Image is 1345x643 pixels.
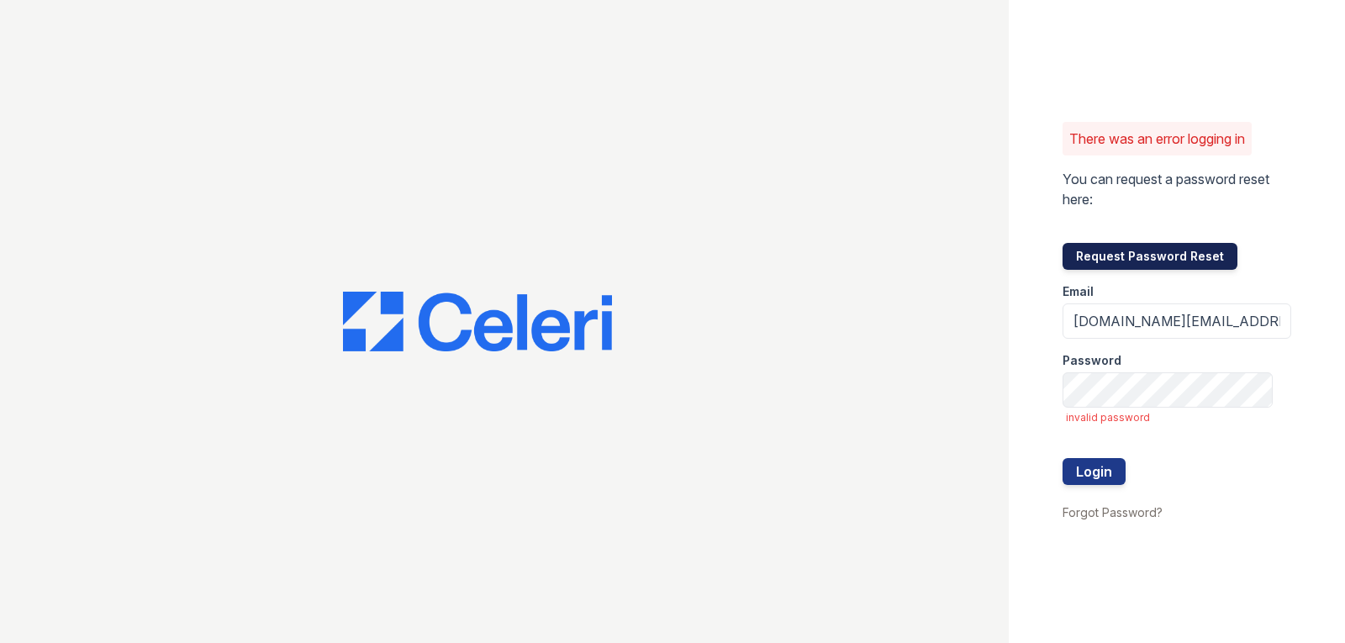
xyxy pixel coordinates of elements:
[1063,458,1126,485] button: Login
[1063,505,1163,519] a: Forgot Password?
[1063,283,1094,300] label: Email
[1066,411,1291,424] span: invalid password
[1063,352,1121,369] label: Password
[1069,129,1245,149] p: There was an error logging in
[1063,243,1237,270] button: Request Password Reset
[343,292,612,352] img: CE_Logo_Blue-a8612792a0a2168367f1c8372b55b34899dd931a85d93a1a3d3e32e68fde9ad4.png
[1063,169,1291,209] p: You can request a password reset here:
